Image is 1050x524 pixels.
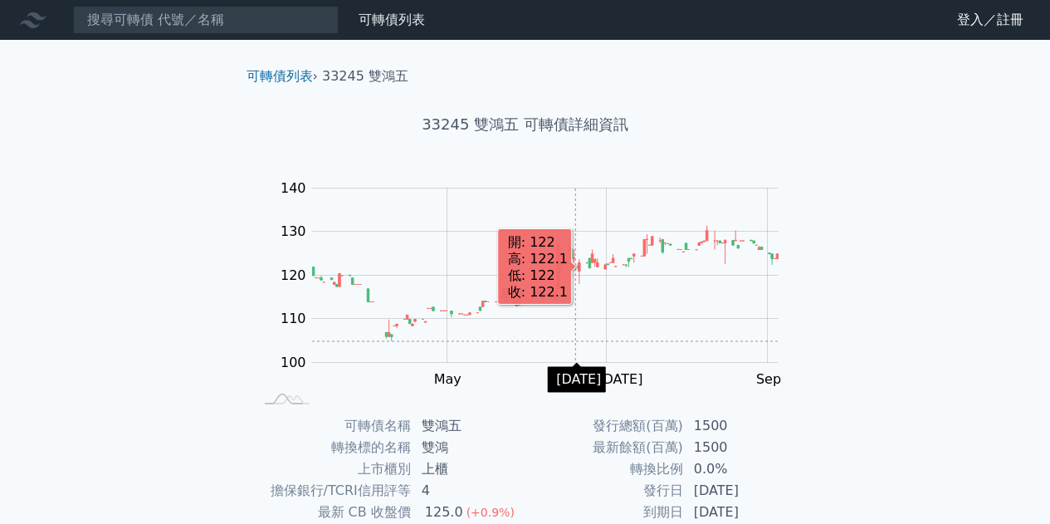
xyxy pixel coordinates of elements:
[525,458,684,480] td: 轉換比例
[684,415,798,437] td: 1500
[466,506,515,519] span: (+0.9%)
[525,480,684,502] td: 發行日
[253,415,412,437] td: 可轉債名稱
[73,6,339,34] input: 搜尋可轉債 代號／名稱
[253,437,412,458] td: 轉換標的名稱
[253,502,412,523] td: 最新 CB 收盤價
[684,480,798,502] td: [DATE]
[359,12,425,27] a: 可轉債列表
[233,113,818,136] h1: 33245 雙鴻五 可轉債詳細資訊
[525,415,684,437] td: 發行總額(百萬)
[281,180,306,196] tspan: 140
[525,502,684,523] td: 到期日
[281,267,306,283] tspan: 120
[247,66,318,86] li: ›
[412,458,525,480] td: 上櫃
[684,458,798,480] td: 0.0%
[412,415,525,437] td: 雙鴻五
[525,437,684,458] td: 最新餘額(百萬)
[271,180,803,387] g: Chart
[247,68,313,84] a: 可轉債列表
[253,480,412,502] td: 擔保銀行/TCRI信用評等
[281,355,306,370] tspan: 100
[253,458,412,480] td: 上市櫃別
[281,311,306,326] tspan: 110
[422,502,466,522] div: 125.0
[598,371,642,387] tspan: [DATE]
[684,437,798,458] td: 1500
[944,7,1037,33] a: 登入／註冊
[434,371,462,387] tspan: May
[322,66,408,86] li: 33245 雙鴻五
[412,480,525,502] td: 4
[684,502,798,523] td: [DATE]
[281,223,306,239] tspan: 130
[412,437,525,458] td: 雙鴻
[756,371,781,387] tspan: Sep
